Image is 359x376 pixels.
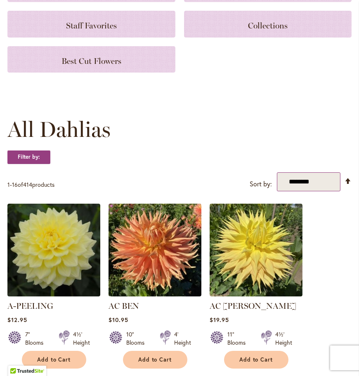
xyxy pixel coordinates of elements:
[37,356,71,363] span: Add to Cart
[109,316,128,324] span: $10.95
[6,347,29,370] iframe: Launch Accessibility Center
[7,290,100,298] a: A-Peeling
[7,11,175,37] a: Staff Favorites
[109,204,201,296] img: AC BEN
[174,330,191,347] div: 4' Height
[25,330,49,347] div: 7" Blooms
[210,204,302,296] img: AC Jeri
[109,290,201,298] a: AC BEN
[7,181,10,188] span: 1
[123,351,187,369] button: Add to Cart
[23,181,32,188] span: 414
[7,150,50,164] strong: Filter by:
[126,330,150,347] div: 10" Blooms
[248,21,288,31] span: Collections
[73,330,90,347] div: 4½' Height
[7,316,27,324] span: $12.95
[275,330,292,347] div: 4½' Height
[210,316,229,324] span: $19.95
[210,301,296,311] a: AC [PERSON_NAME]
[210,290,302,298] a: AC Jeri
[66,21,117,31] span: Staff Favorites
[250,176,272,192] label: Sort by:
[22,351,86,369] button: Add to Cart
[7,204,100,296] img: A-Peeling
[184,11,352,37] a: Collections
[61,56,121,66] span: Best Cut Flowers
[138,356,172,363] span: Add to Cart
[7,301,53,311] a: A-PEELING
[227,330,251,347] div: 11" Blooms
[12,181,18,188] span: 16
[7,178,54,191] p: - of products
[224,351,288,369] button: Add to Cart
[7,46,175,73] a: Best Cut Flowers
[239,356,273,363] span: Add to Cart
[109,301,139,311] a: AC BEN
[7,117,111,142] span: All Dahlias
